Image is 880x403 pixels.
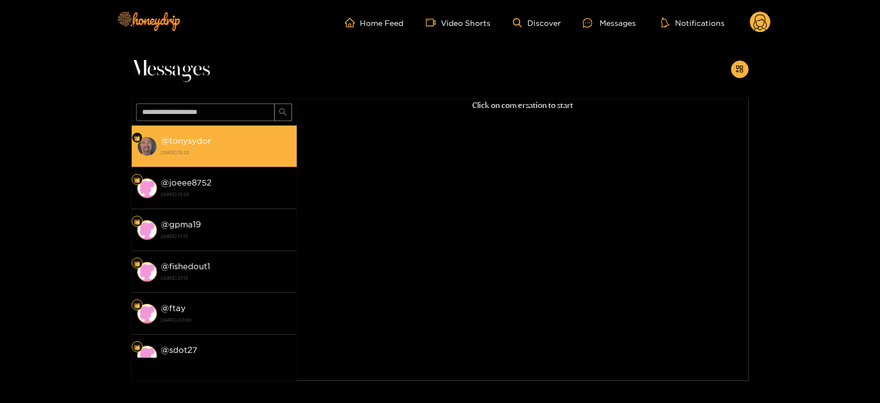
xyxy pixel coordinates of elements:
span: Messages [132,56,210,83]
img: conversation [137,220,157,240]
strong: [DATE] 09:30 [161,357,291,367]
img: conversation [137,137,157,156]
strong: @ tonysydor [161,136,212,145]
span: appstore-add [736,65,744,74]
img: Fan Level [134,344,141,351]
img: conversation [137,304,157,324]
strong: [DATE] 15:28 [161,189,291,199]
img: Fan Level [134,177,141,183]
strong: [DATE] 15:32 [161,148,291,157]
strong: @ sdot27 [161,345,198,355]
a: Discover [513,18,561,28]
span: home [345,18,360,28]
strong: [DATE] 03:00 [161,315,291,325]
img: conversation [137,262,157,282]
span: video-camera [426,18,441,28]
button: appstore-add [731,61,749,78]
a: Home Feed [345,18,404,28]
button: Notifications [658,17,728,28]
img: Fan Level [134,302,141,309]
img: Fan Level [134,260,141,267]
img: Fan Level [134,135,141,141]
strong: @ fishedout1 [161,262,210,271]
strong: @ gpma19 [161,220,202,229]
strong: @ ftay [161,303,186,313]
a: Video Shorts [426,18,491,28]
button: search [274,104,292,121]
strong: [DATE] 21:13 [161,273,291,283]
strong: [DATE] 17:13 [161,231,291,241]
img: conversation [137,346,157,366]
p: Click on conversation to start [297,99,749,112]
img: Fan Level [134,219,141,225]
div: Messages [583,17,636,29]
strong: @ joeee8752 [161,178,212,187]
span: search [279,108,287,117]
img: conversation [137,178,157,198]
